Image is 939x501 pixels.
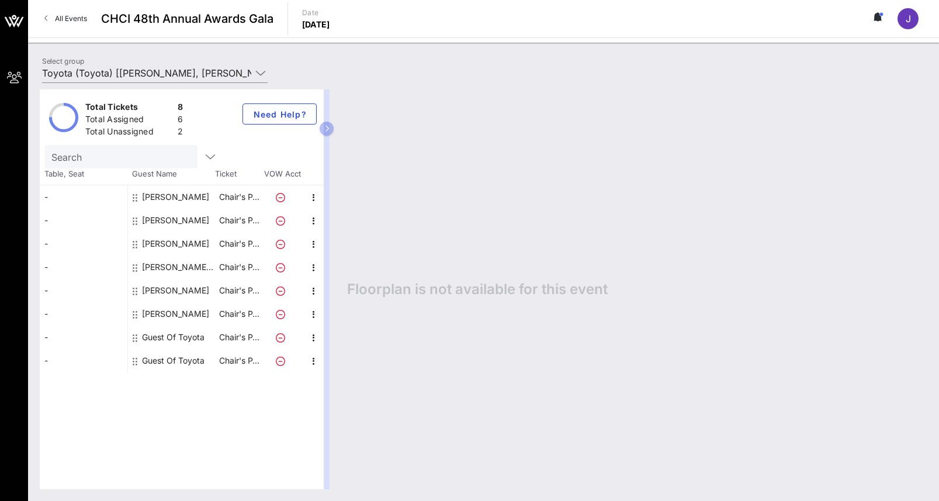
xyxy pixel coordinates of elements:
p: [DATE] [302,19,330,30]
div: - [40,326,127,349]
div: - [40,232,127,255]
div: 8 [178,101,183,116]
div: Robert Chiappetta [142,302,209,326]
div: Total Unassigned [85,126,173,140]
div: Guest Of Toyota [142,326,205,349]
div: Total Assigned [85,113,173,128]
span: J [906,13,911,25]
div: J [898,8,919,29]
div: - [40,185,127,209]
span: All Events [55,14,87,23]
p: Chair's P… [216,209,262,232]
div: 2 [178,126,183,140]
div: Colleen Casey [142,185,209,209]
a: All Events [37,9,94,28]
label: Select group [42,57,84,65]
div: - [40,255,127,279]
div: - [40,209,127,232]
span: Guest Name [127,168,215,180]
p: Chair's P… [216,326,262,349]
div: - [40,279,127,302]
span: Ticket [215,168,262,180]
span: Need Help? [252,109,307,119]
span: Floorplan is not available for this event [347,281,608,298]
p: Chair's P… [216,349,262,372]
div: Total Tickets [85,101,173,116]
div: Monica Denise Womack, MBA [142,255,216,279]
p: Date [302,7,330,19]
div: 6 [178,113,183,128]
p: Chair's P… [216,255,262,279]
div: Dr. Henrietta Munoz [142,209,209,232]
p: Chair's P… [216,279,262,302]
div: Guest Of Toyota [142,349,205,372]
div: - [40,349,127,372]
div: Nicolina Hernandez [142,279,209,302]
button: Need Help? [242,103,317,125]
p: Chair's P… [216,302,262,326]
span: Table, Seat [40,168,127,180]
span: CHCI 48th Annual Awards Gala [101,10,273,27]
p: Chair's P… [216,232,262,255]
p: Chair's P… [216,185,262,209]
span: VOW Acct [262,168,303,180]
div: - [40,302,127,326]
div: Michael Medalla [142,232,209,255]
